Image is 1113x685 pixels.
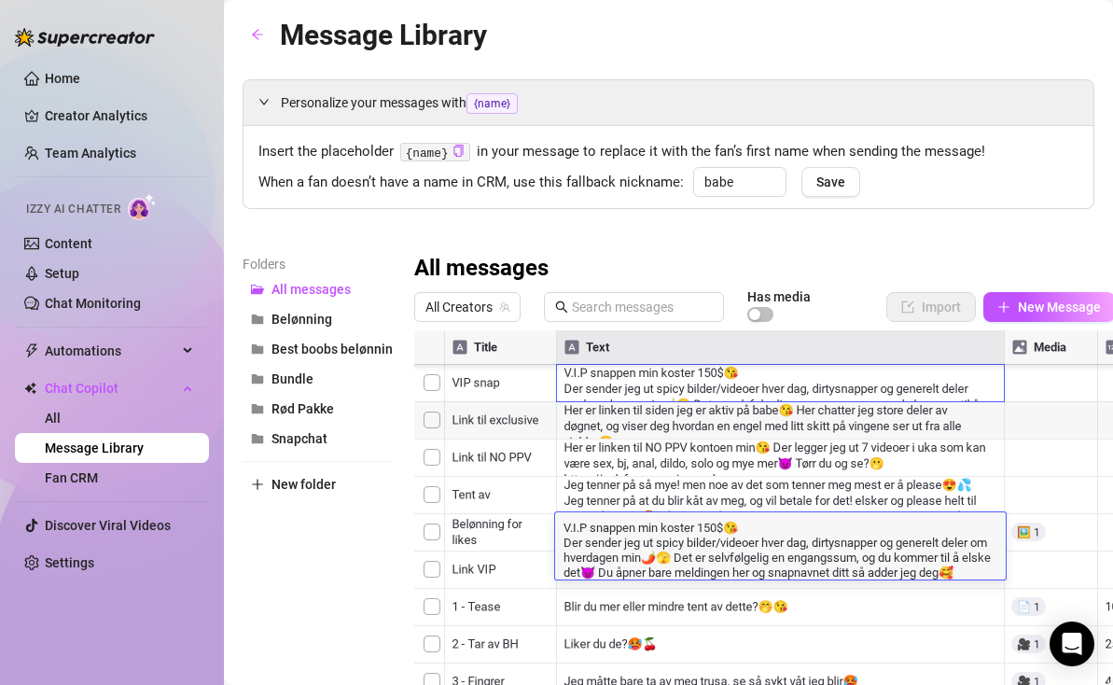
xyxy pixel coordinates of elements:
img: Chat Copilot [24,382,36,395]
span: team [499,301,510,313]
a: Chat Monitoring [45,296,141,311]
span: Automations [45,336,177,366]
span: folder [251,432,264,445]
a: Fan CRM [45,470,98,485]
span: New folder [271,477,336,492]
span: search [555,301,568,314]
button: All messages [243,274,392,304]
button: Snapchat [243,424,392,454]
h3: All messages [414,254,549,284]
span: folder [251,313,264,326]
span: Insert the placeholder in your message to replace it with the fan’s first name when sending the m... [258,141,1078,163]
a: Content [45,236,92,251]
img: AI Chatter [128,193,157,220]
button: Click to Copy [452,145,465,159]
span: plus [251,478,264,491]
code: {name} [400,143,470,162]
span: folder [251,342,264,356]
span: All Creators [425,293,509,321]
a: Setup [45,266,79,281]
span: When a fan doesn’t have a name in CRM, use this fallback nickname: [258,172,684,194]
button: New folder [243,469,392,499]
a: All [45,411,61,426]
a: Creator Analytics [45,101,194,131]
span: New Message [1018,300,1101,315]
a: Home [45,71,80,86]
span: Izzy AI Chatter [26,201,120,218]
a: Settings [45,555,94,570]
span: Rød Pakke [271,401,334,416]
span: folder [251,402,264,415]
a: Team Analytics [45,146,136,161]
button: Belønning [243,304,392,334]
span: Personalize your messages with [281,92,1078,114]
span: plus [997,301,1010,314]
span: copy [452,145,465,157]
span: arrow-left [251,28,264,41]
span: expanded [258,96,270,107]
button: Rød Pakke [243,394,392,424]
span: Save [816,175,845,189]
span: Belønning [271,312,332,327]
article: Folders [243,254,392,274]
textarea: V.I.P snappen min koster 150$😘 Der sender jeg ut spicy bilder/videoer hver dag, dirtysnapper og g... [555,518,1006,580]
span: thunderbolt [24,343,39,358]
span: Best boobs belønning [271,342,400,356]
img: logo-BBDzfeDw.svg [15,28,155,47]
input: Search messages [572,297,713,317]
a: Message Library [45,440,144,455]
span: {name} [466,93,518,114]
span: Chat Copilot [45,373,177,403]
a: Discover Viral Videos [45,518,171,533]
div: Personalize your messages with{name} [243,80,1093,125]
span: folder-open [251,283,264,296]
span: folder [251,372,264,385]
article: Message Library [280,13,487,57]
div: Open Intercom Messenger [1050,622,1094,666]
button: Bundle [243,364,392,394]
span: All messages [271,282,351,297]
button: Save [801,167,860,197]
span: Bundle [271,371,313,386]
article: Has media [747,291,811,302]
button: Best boobs belønning [243,334,392,364]
span: Snapchat [271,431,327,446]
button: Import [886,292,976,322]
